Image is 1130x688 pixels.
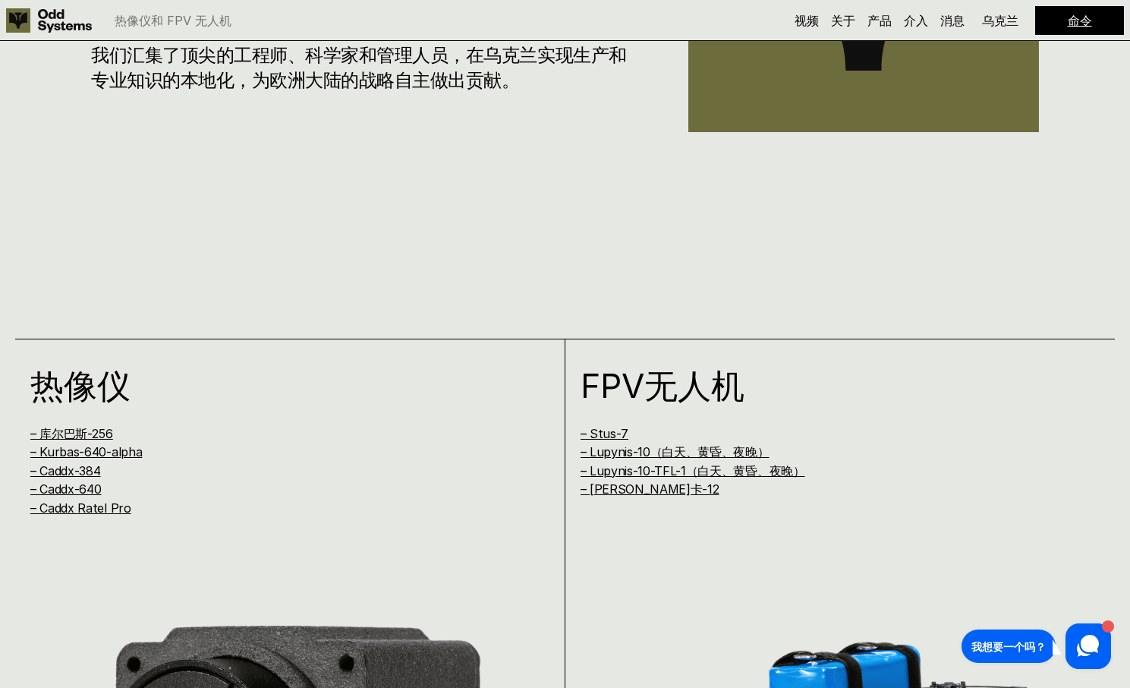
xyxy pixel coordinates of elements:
[30,500,131,516] a: – Caddx Ratel Pro
[581,463,805,478] a: – Lupynis-10-TFL-1（白天、黄昏、夜晚）
[30,481,101,497] a: – Caddx-640
[91,44,627,92] font: 我们汇集了顶尖的工程师、科学家和管理人员，在乌克兰实现生产和专业知识的本地化，为欧洲大陆的战略自主做出贡献。
[581,481,719,497] a: – [PERSON_NAME]卡-12
[581,365,744,406] font: FPV无人机
[30,444,142,459] a: – Kurbas-640-alpha
[115,13,231,28] font: 热像仪和 FPV 无人机
[795,13,819,28] a: 视频
[581,444,770,459] a: – Lupynis-10（白天、黄昏、夜晚）
[30,463,100,478] a: – Caddx-384
[581,426,628,441] a: – Stus-7
[940,13,965,28] a: 消息
[30,365,131,406] font: 热像仪
[904,13,928,28] a: 介入
[867,13,892,28] a: 产品
[30,426,113,441] a: – 库尔巴斯-256
[982,13,1018,28] font: 乌克兰
[1068,13,1092,28] a: 命令
[958,620,1115,673] iframe: HelpCrunch
[831,13,855,28] a: 关于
